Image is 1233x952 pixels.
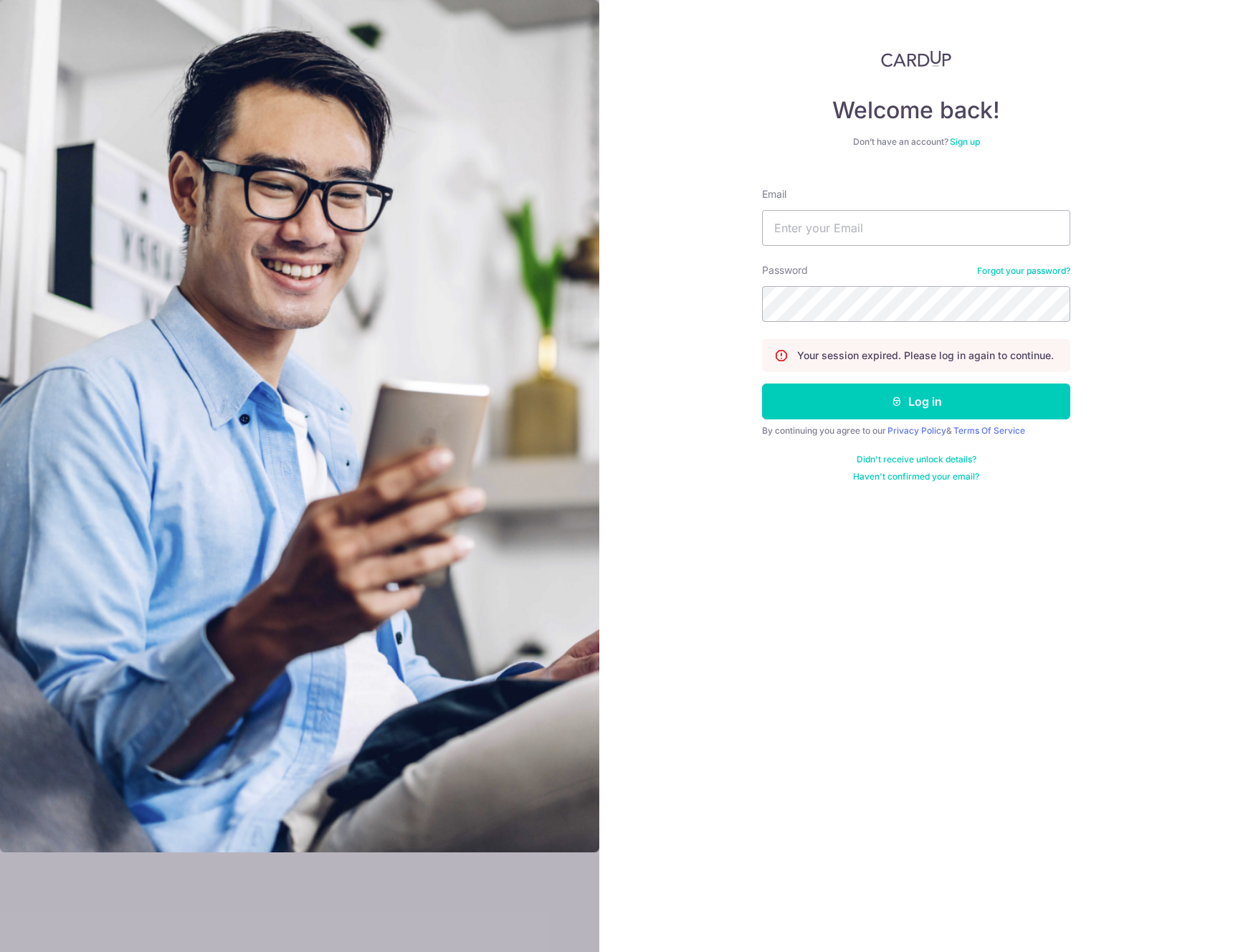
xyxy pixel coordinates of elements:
[797,348,1054,363] p: Your session expired. Please log in again to continue.
[762,384,1070,419] button: Log in
[762,96,1070,125] h4: Welcome back!
[762,136,1070,148] div: Don’t have an account?
[977,265,1070,277] a: Forgot your password?
[762,187,786,201] label: Email
[762,425,1070,437] div: By continuing you agree to our &
[762,210,1070,246] input: Enter your Email
[853,471,979,482] a: Haven't confirmed your email?
[881,50,951,67] img: CardUp Logo
[762,263,808,277] label: Password
[950,136,980,147] a: Sign up
[953,425,1025,436] a: Terms Of Service
[857,454,976,465] a: Didn't receive unlock details?
[887,425,946,436] a: Privacy Policy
